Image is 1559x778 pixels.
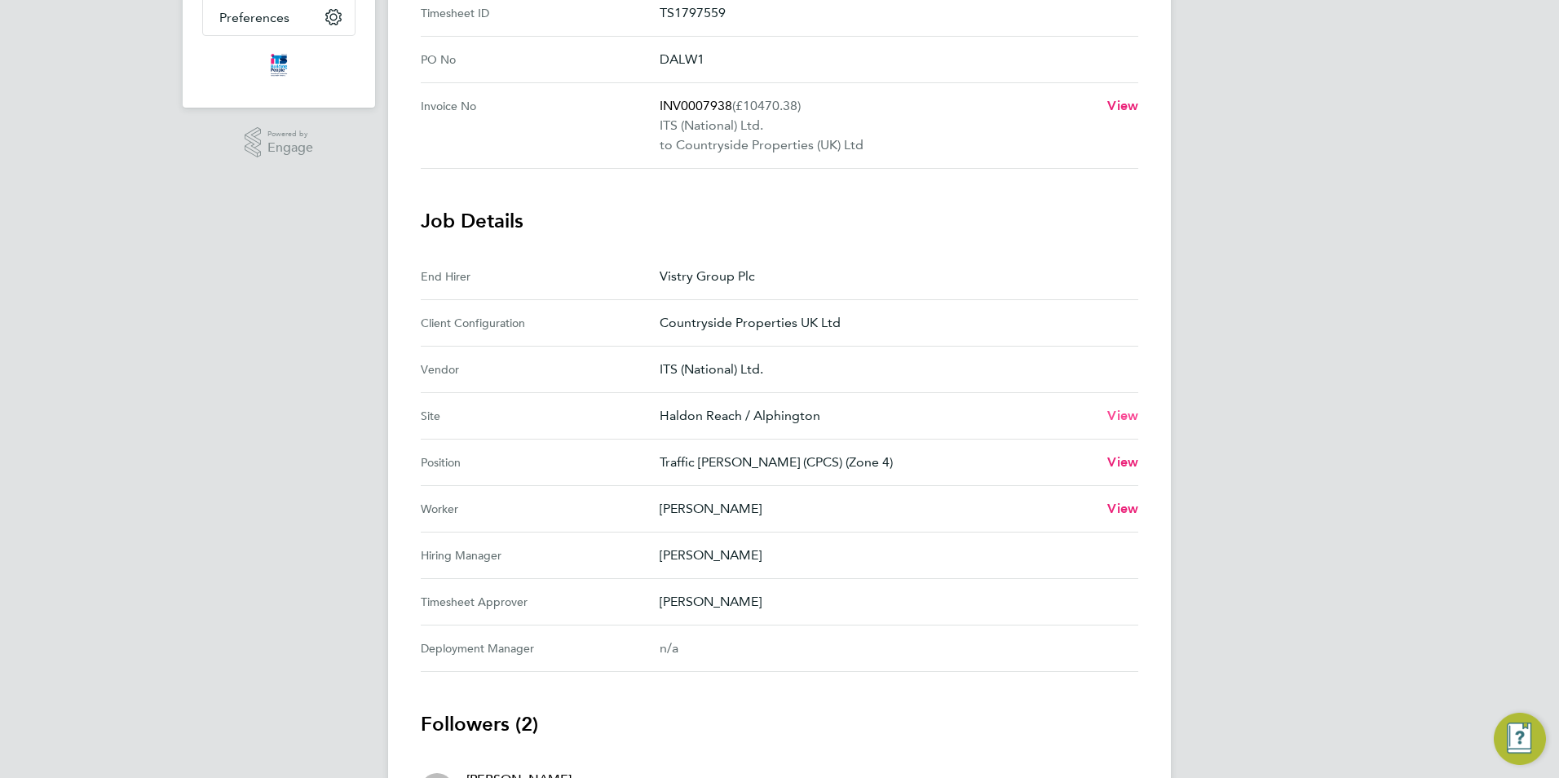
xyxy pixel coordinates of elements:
[245,127,314,158] a: Powered byEngage
[1107,453,1138,472] a: View
[660,546,1125,565] p: [PERSON_NAME]
[421,453,660,472] div: Position
[421,406,660,426] div: Site
[421,711,1138,737] h3: Followers (2)
[421,267,660,286] div: End Hirer
[1107,406,1138,426] a: View
[660,135,1094,155] p: to Countryside Properties (UK) Ltd
[267,127,313,141] span: Powered by
[1494,713,1546,765] button: Engage Resource Center
[660,116,1094,135] p: ITS (National) Ltd.
[421,313,660,333] div: Client Configuration
[1107,501,1138,516] span: View
[660,313,1125,333] p: Countryside Properties UK Ltd
[660,592,1125,612] p: [PERSON_NAME]
[660,267,1125,286] p: Vistry Group Plc
[421,96,660,155] div: Invoice No
[1107,98,1138,113] span: View
[421,546,660,565] div: Hiring Manager
[1107,408,1138,423] span: View
[421,592,660,612] div: Timesheet Approver
[660,96,1094,116] p: INV0007938
[1107,454,1138,470] span: View
[660,453,1094,472] p: Traffic [PERSON_NAME] (CPCS) (Zone 4)
[660,3,1125,23] p: TS1797559
[660,360,1125,379] p: ITS (National) Ltd.
[660,639,1112,658] div: n/a
[421,360,660,379] div: Vendor
[219,10,289,25] span: Preferences
[660,406,1094,426] p: Haldon Reach / Alphington
[421,639,660,658] div: Deployment Manager
[1107,499,1138,519] a: View
[202,52,356,78] a: Go to home page
[421,3,660,23] div: Timesheet ID
[660,499,1094,519] p: [PERSON_NAME]
[421,50,660,69] div: PO No
[421,208,1138,234] h3: Job Details
[732,98,801,113] span: (£10470.38)
[267,52,290,78] img: itsconstruction-logo-retina.png
[267,141,313,155] span: Engage
[1107,96,1138,116] a: View
[421,499,660,519] div: Worker
[660,50,1125,69] p: DALW1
